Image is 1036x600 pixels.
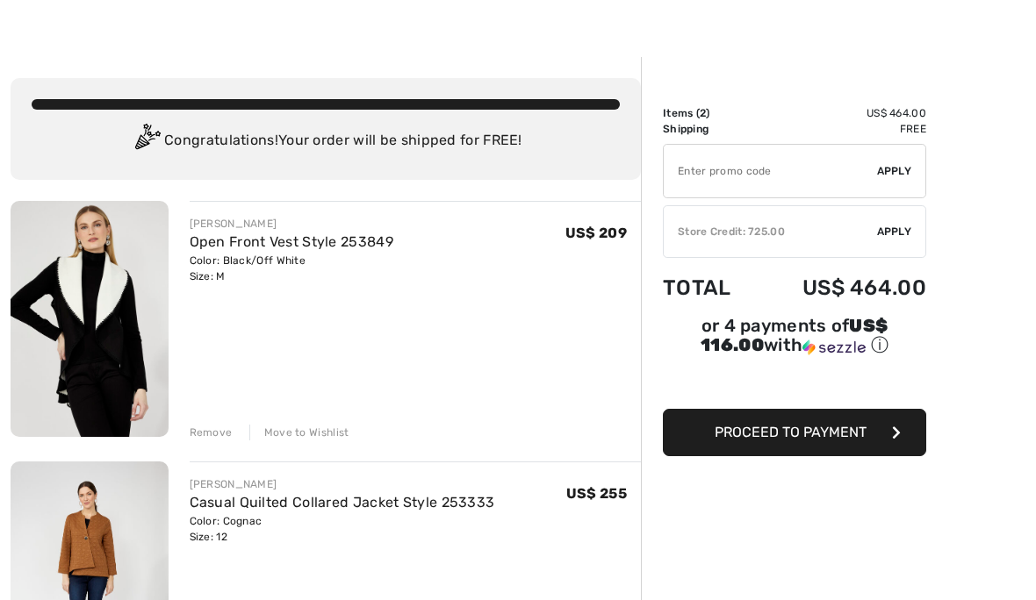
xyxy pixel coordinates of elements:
[663,318,926,357] div: or 4 payments of with
[190,233,393,250] a: Open Front Vest Style 253849
[190,425,233,440] div: Remove
[802,339,866,355] img: Sezzle
[664,145,877,197] input: Promo code
[663,409,926,456] button: Proceed to Payment
[756,105,926,121] td: US$ 464.00
[664,224,877,239] div: Store Credit: 725.00
[565,225,627,241] span: US$ 209
[190,216,393,232] div: [PERSON_NAME]
[190,494,495,511] a: Casual Quilted Collared Jacket Style 253333
[663,258,756,318] td: Total
[715,424,867,440] span: Proceed to Payment
[190,513,495,545] div: Color: Cognac Size: 12
[756,258,926,318] td: US$ 464.00
[249,425,349,440] div: Move to Wishlist
[663,121,756,137] td: Shipping
[663,363,926,403] iframe: PayPal-paypal
[190,476,495,492] div: [PERSON_NAME]
[877,224,912,239] span: Apply
[756,121,926,137] td: Free
[877,163,912,179] span: Apply
[700,107,706,119] span: 2
[566,485,627,502] span: US$ 255
[701,315,888,355] span: US$ 116.00
[663,105,756,121] td: Items ( )
[190,253,393,284] div: Color: Black/Off White Size: M
[32,124,620,159] div: Congratulations! Your order will be shipped for FREE!
[663,318,926,363] div: or 4 payments ofUS$ 116.00withSezzle Click to learn more about Sezzle
[11,201,169,437] img: Open Front Vest Style 253849
[129,124,164,159] img: Congratulation2.svg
